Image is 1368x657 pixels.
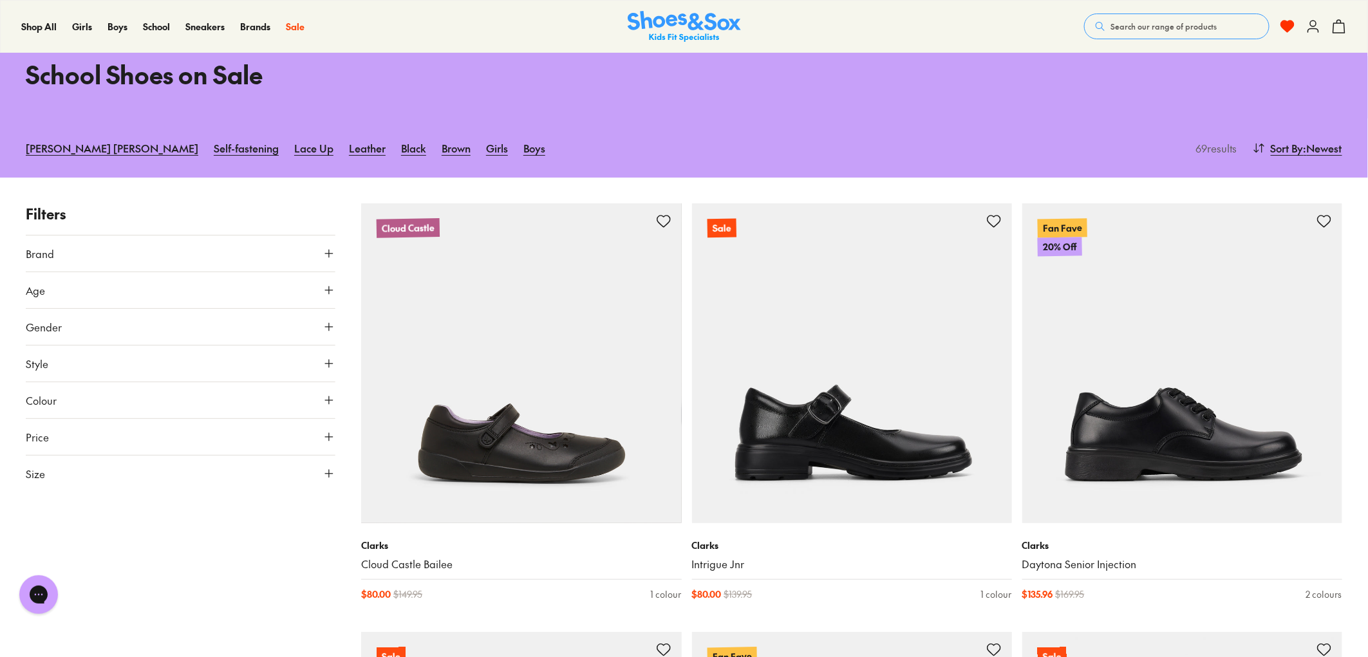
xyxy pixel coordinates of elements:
a: Girls [72,20,92,33]
p: Filters [26,203,335,225]
h1: School Shoes on Sale [26,56,669,93]
span: $ 149.95 [393,588,422,601]
p: 20% Off [1038,237,1082,256]
span: Colour [26,393,57,408]
span: Sort By [1271,140,1304,156]
span: $ 80.00 [692,588,722,601]
div: 1 colour [981,588,1012,601]
a: Intrigue Jnr [692,557,1012,571]
div: 2 colours [1306,588,1342,601]
a: Shoes & Sox [628,11,741,42]
p: Cloud Castle [377,218,440,238]
button: Gender [26,309,335,345]
a: Shop All [21,20,57,33]
button: Size [26,456,335,492]
span: $ 169.95 [1056,588,1085,601]
img: SNS_Logo_Responsive.svg [628,11,741,42]
a: Daytona Senior Injection [1022,557,1342,571]
span: Size [26,466,45,481]
button: Age [26,272,335,308]
button: Price [26,419,335,455]
a: Brown [442,134,471,162]
a: Fan Fave20% Off [1022,203,1342,523]
p: 69 results [1190,140,1237,156]
a: Leather [349,134,386,162]
a: Girls [486,134,508,162]
div: 1 colour [651,588,682,601]
a: Sale [692,203,1012,523]
p: Clarks [361,539,681,552]
p: Clarks [1022,539,1342,552]
span: Search our range of products [1110,21,1217,32]
span: Age [26,282,45,298]
p: Sale [707,219,736,238]
button: Sort By:Newest [1253,134,1342,162]
a: [PERSON_NAME] [PERSON_NAME] [26,134,198,162]
a: School [143,20,170,33]
a: Brands [240,20,270,33]
a: Self-fastening [214,134,279,162]
p: Clarks [692,539,1012,552]
a: Boys [108,20,127,33]
span: Style [26,356,48,371]
button: Colour [26,382,335,418]
button: Style [26,346,335,382]
span: $ 135.96 [1022,588,1053,601]
iframe: Gorgias live chat messenger [13,571,64,618]
span: : Newest [1304,140,1342,156]
a: Black [401,134,426,162]
a: Cloud Castle [361,203,681,523]
a: Lace Up [294,134,333,162]
span: Brand [26,246,54,261]
span: Price [26,429,49,445]
span: Gender [26,319,62,335]
a: Sneakers [185,20,225,33]
a: Sale [286,20,305,33]
a: Cloud Castle Bailee [361,557,681,571]
a: Boys [523,134,545,162]
button: Search our range of products [1084,14,1270,39]
span: $ 80.00 [361,588,391,601]
span: $ 139.95 [724,588,753,601]
p: Fan Fave [1038,218,1087,237]
button: Brand [26,236,335,272]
